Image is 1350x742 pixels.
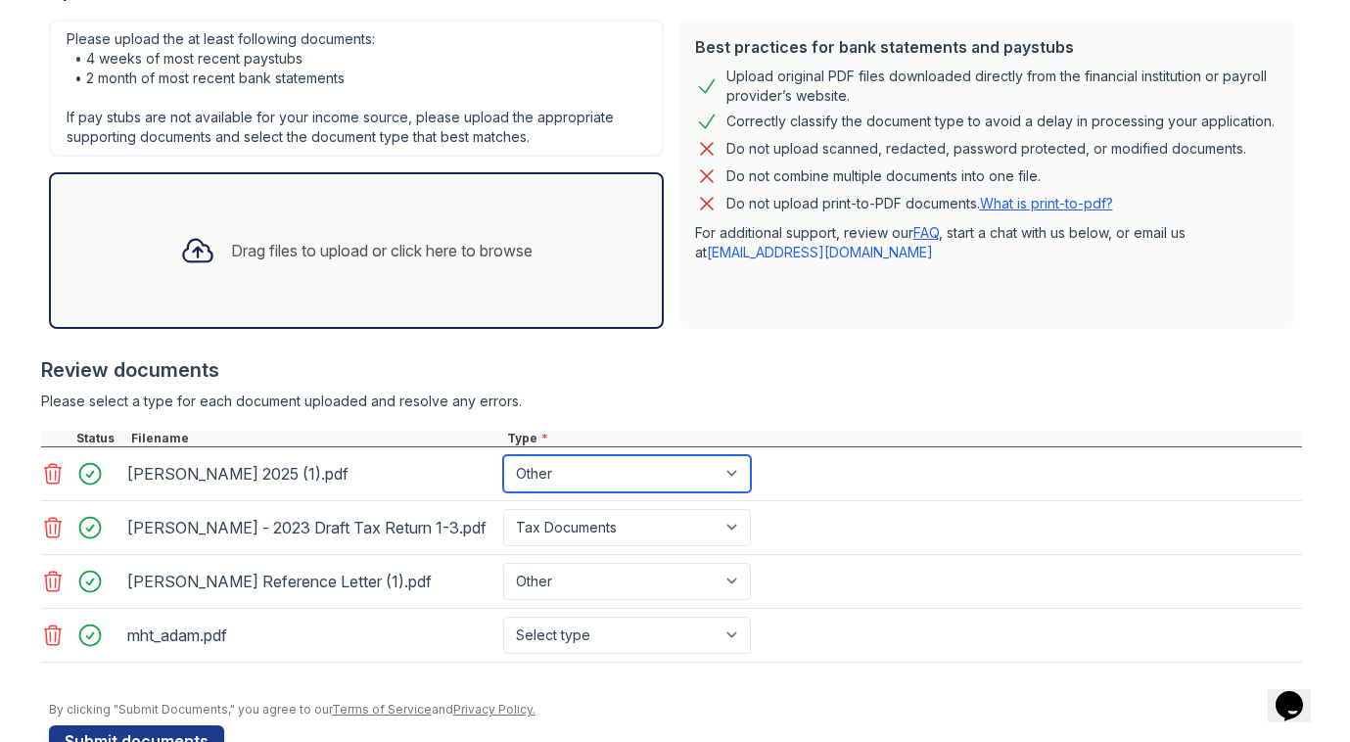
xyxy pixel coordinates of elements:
div: mht_adam.pdf [127,620,495,651]
iframe: chat widget [1268,664,1330,722]
div: Best practices for bank statements and paystubs [695,35,1279,59]
a: Terms of Service [332,702,432,717]
a: Privacy Policy. [453,702,535,717]
div: Type [503,431,1302,446]
div: Do not upload scanned, redacted, password protected, or modified documents. [726,137,1246,161]
div: Review documents [41,356,1302,384]
div: By clicking "Submit Documents," you agree to our and [49,702,1302,718]
p: For additional support, review our , start a chat with us below, or email us at [695,223,1279,262]
div: [PERSON_NAME] - 2023 Draft Tax Return 1-3.pdf [127,512,495,543]
div: Do not combine multiple documents into one file. [726,164,1041,188]
a: What is print-to-pdf? [980,195,1113,211]
div: Please upload the at least following documents: • 4 weeks of most recent paystubs • 2 month of mo... [49,20,664,157]
a: [EMAIL_ADDRESS][DOMAIN_NAME] [707,244,933,260]
p: Do not upload print-to-PDF documents. [726,194,1113,213]
div: Upload original PDF files downloaded directly from the financial institution or payroll provider’... [726,67,1279,106]
div: Please select a type for each document uploaded and resolve any errors. [41,392,1302,411]
a: FAQ [913,224,939,241]
div: Filename [127,431,503,446]
div: Correctly classify the document type to avoid a delay in processing your application. [726,110,1275,133]
div: [PERSON_NAME] 2025 (1).pdf [127,458,495,489]
div: Status [72,431,127,446]
div: Drag files to upload or click here to browse [231,239,533,262]
div: [PERSON_NAME] Reference Letter (1).pdf [127,566,495,597]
